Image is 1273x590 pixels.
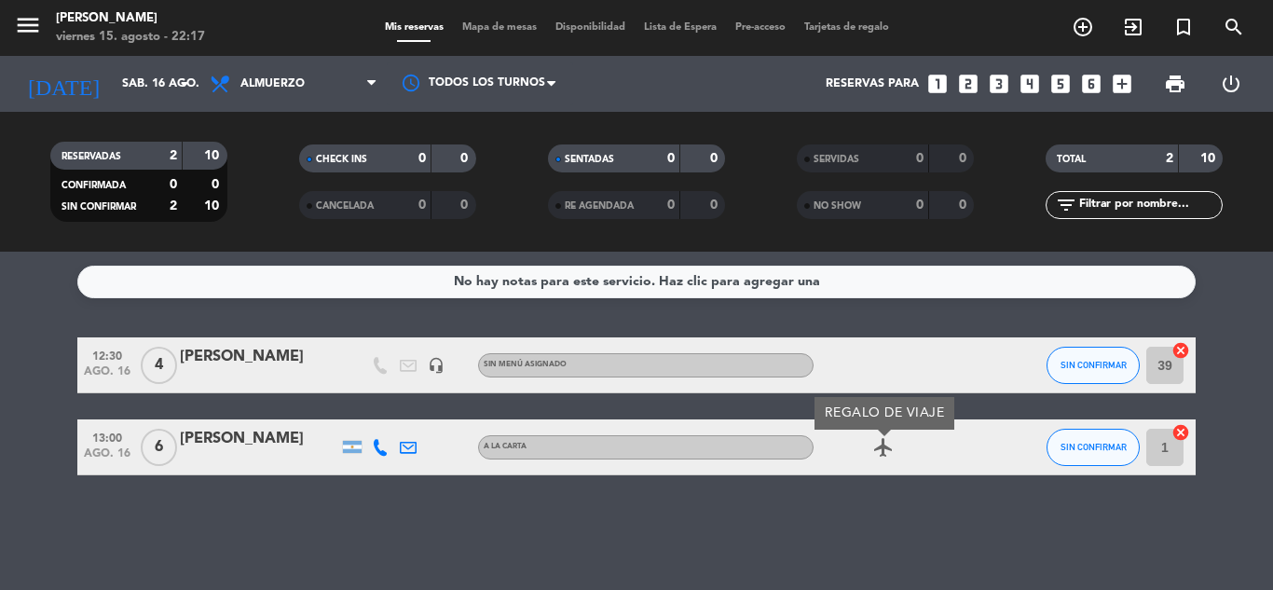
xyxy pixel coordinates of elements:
[56,28,205,47] div: viernes 15. agosto - 22:17
[987,72,1011,96] i: looks_3
[1110,72,1134,96] i: add_box
[84,344,130,365] span: 12:30
[180,345,338,369] div: [PERSON_NAME]
[826,77,919,90] span: Reservas para
[726,22,795,33] span: Pre-acceso
[1077,195,1222,215] input: Filtrar por nombre...
[1057,155,1086,164] span: TOTAL
[204,199,223,213] strong: 10
[1047,429,1140,466] button: SIN CONFIRMAR
[956,72,980,96] i: looks_two
[710,199,721,212] strong: 0
[959,199,970,212] strong: 0
[814,397,954,430] div: REGALO DE VIAJE
[170,149,177,162] strong: 2
[454,271,820,293] div: No hay notas para este servicio. Haz clic para agregar una
[14,63,113,104] i: [DATE]
[84,447,130,469] span: ago. 16
[14,11,42,39] i: menu
[173,73,196,95] i: arrow_drop_down
[62,152,121,161] span: RESERVADAS
[316,155,367,164] span: CHECK INS
[170,199,177,213] strong: 2
[546,22,635,33] span: Disponibilidad
[141,347,177,384] span: 4
[635,22,726,33] span: Lista de Espera
[667,152,675,165] strong: 0
[1223,16,1245,38] i: search
[1061,360,1127,370] span: SIN CONFIRMAR
[484,443,527,450] span: A LA CARTA
[959,152,970,165] strong: 0
[56,9,205,28] div: [PERSON_NAME]
[212,178,223,191] strong: 0
[84,426,130,447] span: 13:00
[1200,152,1219,165] strong: 10
[1171,341,1190,360] i: cancel
[916,152,924,165] strong: 0
[1220,73,1242,95] i: power_settings_new
[418,152,426,165] strong: 0
[565,201,634,211] span: RE AGENDADA
[710,152,721,165] strong: 0
[84,365,130,387] span: ago. 16
[1048,72,1073,96] i: looks_5
[62,202,136,212] span: SIN CONFIRMAR
[1079,72,1103,96] i: looks_6
[1018,72,1042,96] i: looks_4
[376,22,453,33] span: Mis reservas
[460,152,472,165] strong: 0
[1203,56,1259,112] div: LOG OUT
[460,199,472,212] strong: 0
[453,22,546,33] span: Mapa de mesas
[814,201,861,211] span: NO SHOW
[1164,73,1186,95] span: print
[204,149,223,162] strong: 10
[667,199,675,212] strong: 0
[1072,16,1094,38] i: add_circle_outline
[428,357,445,374] i: headset_mic
[1047,347,1140,384] button: SIN CONFIRMAR
[1171,423,1190,442] i: cancel
[1122,16,1144,38] i: exit_to_app
[170,178,177,191] strong: 0
[180,427,338,451] div: [PERSON_NAME]
[1166,152,1173,165] strong: 2
[14,11,42,46] button: menu
[141,429,177,466] span: 6
[872,436,895,459] i: airplanemode_active
[62,181,126,190] span: CONFIRMADA
[484,361,567,368] span: Sin menú asignado
[240,77,305,90] span: Almuerzo
[1055,194,1077,216] i: filter_list
[565,155,614,164] span: SENTADAS
[1172,16,1195,38] i: turned_in_not
[795,22,898,33] span: Tarjetas de regalo
[925,72,950,96] i: looks_one
[916,199,924,212] strong: 0
[316,201,374,211] span: CANCELADA
[814,155,859,164] span: SERVIDAS
[418,199,426,212] strong: 0
[1061,442,1127,452] span: SIN CONFIRMAR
